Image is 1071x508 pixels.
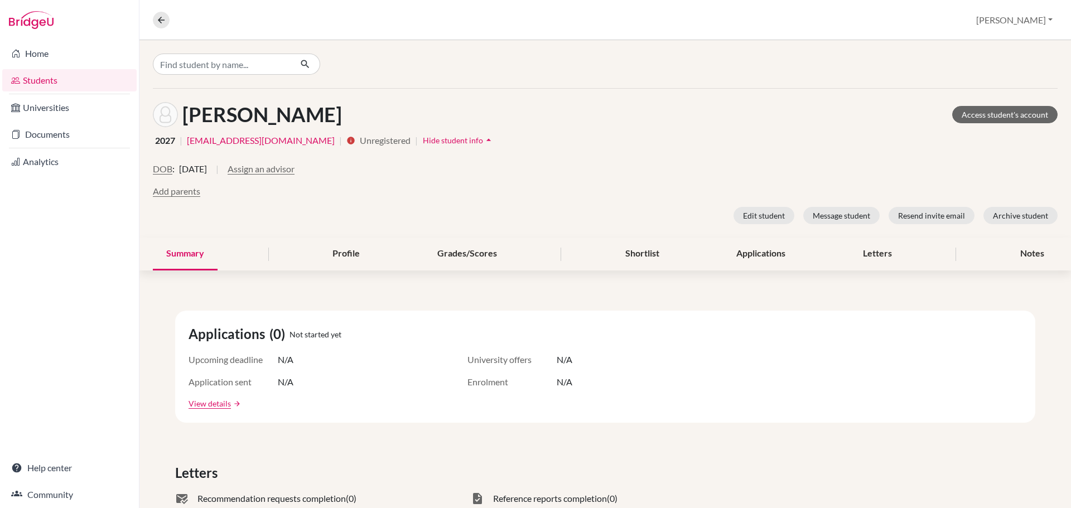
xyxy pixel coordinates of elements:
[850,238,905,270] div: Letters
[180,134,182,147] span: |
[723,238,799,270] div: Applications
[889,207,974,224] button: Resend invite email
[2,151,137,173] a: Analytics
[189,353,278,366] span: Upcoming deadline
[182,103,342,127] h1: [PERSON_NAME]
[422,132,495,149] button: Hide student infoarrow_drop_up
[346,136,355,145] i: info
[423,136,483,145] span: Hide student info
[319,238,373,270] div: Profile
[155,134,175,147] span: 2027
[952,106,1058,123] a: Access student's account
[2,483,137,506] a: Community
[483,134,494,146] i: arrow_drop_up
[278,353,293,366] span: N/A
[197,492,346,505] span: Recommendation requests completion
[228,162,295,176] button: Assign an advisor
[1007,238,1058,270] div: Notes
[9,11,54,29] img: Bridge-U
[269,324,290,344] span: (0)
[2,69,137,91] a: Students
[493,492,607,505] span: Reference reports completion
[346,492,356,505] span: (0)
[153,102,178,127] img: Flavia Bartolozzi's avatar
[153,162,172,176] button: DOB
[734,207,794,224] button: Edit student
[172,162,175,176] span: :
[290,328,341,340] span: Not started yet
[612,238,673,270] div: Shortlist
[175,463,222,483] span: Letters
[153,54,291,75] input: Find student by name...
[216,162,219,185] span: |
[424,238,510,270] div: Grades/Scores
[467,353,557,366] span: University offers
[153,185,200,198] button: Add parents
[983,207,1058,224] button: Archive student
[557,375,572,389] span: N/A
[153,238,218,270] div: Summary
[471,492,484,505] span: task
[415,134,418,147] span: |
[187,134,335,147] a: [EMAIL_ADDRESS][DOMAIN_NAME]
[2,123,137,146] a: Documents
[339,134,342,147] span: |
[175,492,189,505] span: mark_email_read
[971,9,1058,31] button: [PERSON_NAME]
[189,375,278,389] span: Application sent
[2,42,137,65] a: Home
[607,492,617,505] span: (0)
[278,375,293,389] span: N/A
[467,375,557,389] span: Enrolment
[189,398,231,409] a: View details
[2,96,137,119] a: Universities
[557,353,572,366] span: N/A
[189,324,269,344] span: Applications
[2,457,137,479] a: Help center
[360,134,411,147] span: Unregistered
[803,207,880,224] button: Message student
[231,400,241,408] a: arrow_forward
[179,162,207,176] span: [DATE]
